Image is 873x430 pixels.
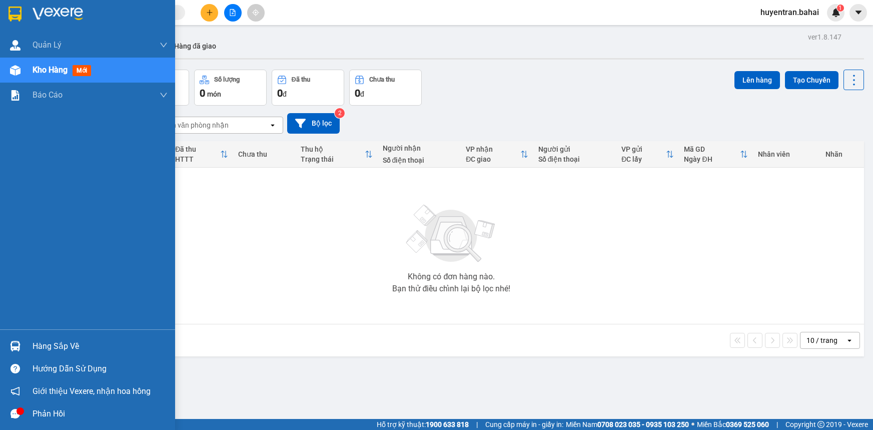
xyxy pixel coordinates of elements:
[11,409,20,418] span: message
[597,420,689,428] strong: 0708 023 035 - 0935 103 250
[806,335,837,345] div: 10 / trang
[377,419,469,430] span: Hỗ trợ kỹ thuật:
[485,419,563,430] span: Cung cấp máy in - giấy in:
[383,144,456,152] div: Người nhận
[33,385,151,397] span: Giới thiệu Vexere, nhận hoa hồng
[10,90,21,101] img: solution-icon
[283,90,287,98] span: đ
[621,155,666,163] div: ĐC lấy
[200,87,205,99] span: 0
[349,70,422,106] button: Chưa thu0đ
[408,273,495,281] div: Không có đơn hàng nào.
[466,145,520,153] div: VP nhận
[538,155,612,163] div: Số điện thoại
[679,141,753,168] th: Toggle SortBy
[369,76,395,83] div: Chưa thu
[461,141,533,168] th: Toggle SortBy
[752,6,827,19] span: huyentran.bahai
[33,89,63,101] span: Báo cáo
[10,65,21,76] img: warehouse-icon
[33,39,62,51] span: Quản Lý
[170,141,233,168] th: Toggle SortBy
[238,150,291,158] div: Chưa thu
[296,141,378,168] th: Toggle SortBy
[9,7,22,22] img: logo-vxr
[734,71,780,89] button: Lên hàng
[33,339,168,354] div: Hàng sắp về
[272,70,344,106] button: Đã thu0đ
[277,87,283,99] span: 0
[33,406,168,421] div: Phản hồi
[697,419,769,430] span: Miền Bắc
[214,76,240,83] div: Số lượng
[206,9,213,16] span: plus
[566,419,689,430] span: Miền Nam
[776,419,778,430] span: |
[33,65,68,75] span: Kho hàng
[175,145,220,153] div: Đã thu
[401,199,501,269] img: svg+xml;base64,PHN2ZyBjbGFzcz0ibGlzdC1wbHVnX19zdmciIHhtbG5zPSJodHRwOi8vd3d3LnczLm9yZy8yMDAwL3N2Zy...
[201,4,218,22] button: plus
[160,120,229,130] div: Chọn văn phòng nhận
[11,386,20,396] span: notification
[252,9,259,16] span: aim
[207,90,221,98] span: món
[538,145,612,153] div: Người gửi
[175,155,220,163] div: HTTT
[758,150,815,158] div: Nhân viên
[33,361,168,376] div: Hướng dẫn sử dụng
[691,422,694,426] span: ⚪️
[355,87,360,99] span: 0
[73,65,91,76] span: mới
[817,421,824,428] span: copyright
[11,364,20,373] span: question-circle
[785,71,838,89] button: Tạo Chuyến
[831,8,840,17] img: icon-new-feature
[10,40,21,51] img: warehouse-icon
[838,5,842,12] span: 1
[466,155,520,163] div: ĐC giao
[383,156,456,164] div: Số điện thoại
[229,9,236,16] span: file-add
[854,8,863,17] span: caret-down
[10,341,21,351] img: warehouse-icon
[301,145,365,153] div: Thu hộ
[335,108,345,118] sup: 2
[360,90,364,98] span: đ
[476,419,478,430] span: |
[726,420,769,428] strong: 0369 525 060
[616,141,679,168] th: Toggle SortBy
[166,34,224,58] button: Hàng đã giao
[849,4,867,22] button: caret-down
[621,145,666,153] div: VP gửi
[160,41,168,49] span: down
[160,91,168,99] span: down
[808,32,841,43] div: ver 1.8.147
[287,113,340,134] button: Bộ lọc
[269,121,277,129] svg: open
[825,150,859,158] div: Nhãn
[301,155,365,163] div: Trạng thái
[194,70,267,106] button: Số lượng0món
[837,5,844,12] sup: 1
[684,155,740,163] div: Ngày ĐH
[292,76,310,83] div: Đã thu
[845,336,853,344] svg: open
[247,4,265,22] button: aim
[426,420,469,428] strong: 1900 633 818
[684,145,740,153] div: Mã GD
[392,285,510,293] div: Bạn thử điều chỉnh lại bộ lọc nhé!
[224,4,242,22] button: file-add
